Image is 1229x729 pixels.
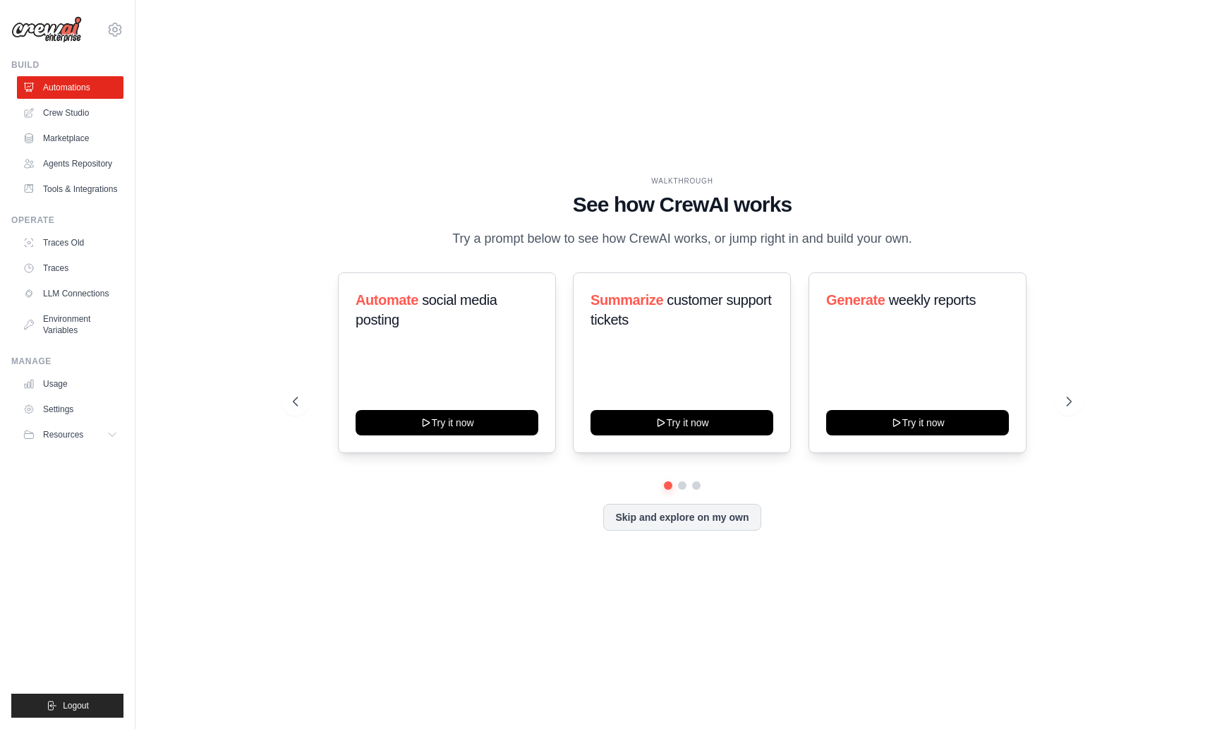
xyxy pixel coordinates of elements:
[591,292,771,327] span: customer support tickets
[17,127,123,150] a: Marketplace
[43,429,83,440] span: Resources
[17,282,123,305] a: LLM Connections
[293,176,1072,186] div: WALKTHROUGH
[826,410,1009,435] button: Try it now
[11,694,123,718] button: Logout
[17,257,123,279] a: Traces
[11,59,123,71] div: Build
[356,292,497,327] span: social media posting
[293,192,1072,217] h1: See how CrewAI works
[17,423,123,446] button: Resources
[63,700,89,711] span: Logout
[11,16,82,43] img: Logo
[17,231,123,254] a: Traces Old
[17,76,123,99] a: Automations
[17,152,123,175] a: Agents Repository
[826,292,885,308] span: Generate
[356,410,538,435] button: Try it now
[17,308,123,342] a: Environment Variables
[17,178,123,200] a: Tools & Integrations
[11,215,123,226] div: Operate
[11,356,123,367] div: Manage
[888,292,975,308] span: weekly reports
[356,292,418,308] span: Automate
[445,229,919,249] p: Try a prompt below to see how CrewAI works, or jump right in and build your own.
[591,410,773,435] button: Try it now
[603,504,761,531] button: Skip and explore on my own
[17,398,123,421] a: Settings
[591,292,663,308] span: Summarize
[17,102,123,124] a: Crew Studio
[17,373,123,395] a: Usage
